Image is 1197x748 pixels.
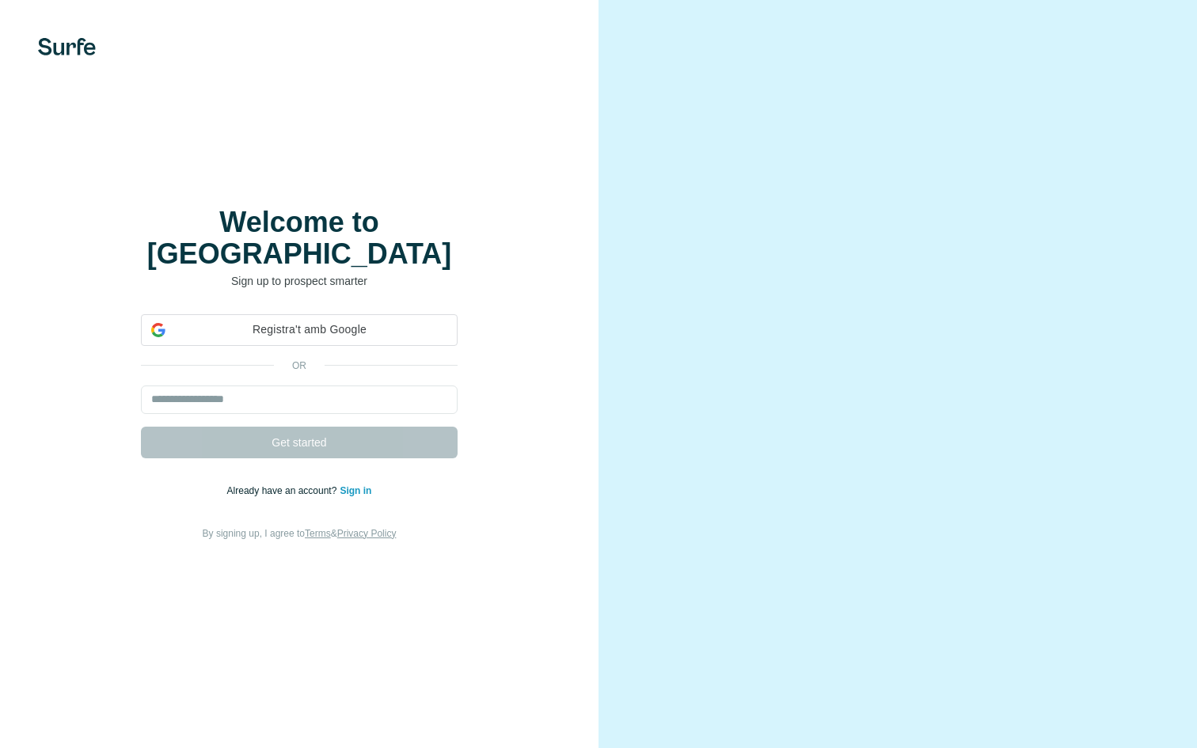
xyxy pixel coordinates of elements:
[305,528,331,539] a: Terms
[141,207,458,270] h1: Welcome to [GEOGRAPHIC_DATA]
[227,485,340,496] span: Already have an account?
[141,273,458,289] p: Sign up to prospect smarter
[172,321,447,338] span: Registra't amb Google
[274,359,325,373] p: or
[340,485,371,496] a: Sign in
[141,314,458,346] div: Registra't amb Google
[203,528,397,539] span: By signing up, I agree to &
[337,528,397,539] a: Privacy Policy
[38,38,96,55] img: Surfe's logo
